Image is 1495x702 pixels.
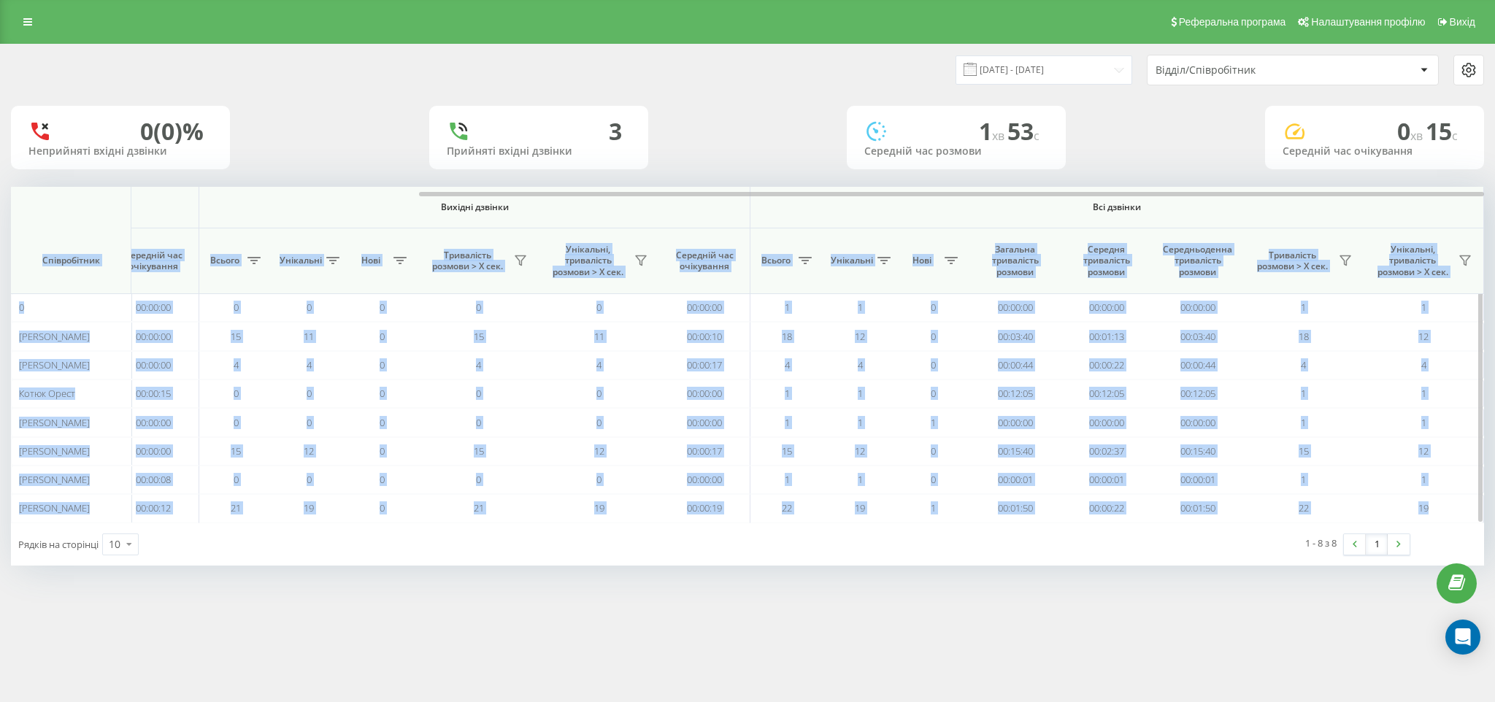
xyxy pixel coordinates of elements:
[659,322,750,350] td: 00:00:10
[108,466,199,494] td: 00:00:08
[1421,473,1426,486] span: 1
[969,466,1061,494] td: 00:00:01
[234,358,239,371] span: 4
[474,444,484,458] span: 15
[108,494,199,522] td: 00:00:12
[1061,437,1152,466] td: 00:02:37
[426,250,510,272] span: Тривалість розмови > Х сек.
[1301,387,1306,400] span: 1
[782,330,792,343] span: 18
[979,115,1007,147] span: 1
[992,128,1007,144] span: хв
[447,145,631,158] div: Прийняті вхідні дзвінки
[380,473,385,486] span: 0
[969,379,1061,408] td: 00:12:05
[785,473,790,486] span: 1
[19,301,24,314] span: 0
[858,301,863,314] span: 1
[109,537,120,552] div: 10
[793,201,1440,213] span: Всі дзвінки
[1418,330,1429,343] span: 12
[858,387,863,400] span: 1
[234,201,716,213] span: Вихідні дзвінки
[1410,128,1426,144] span: хв
[280,255,322,266] span: Унікальні
[23,255,118,266] span: Співробітник
[1061,293,1152,322] td: 00:00:00
[855,444,865,458] span: 12
[307,387,312,400] span: 0
[1061,466,1152,494] td: 00:00:01
[1152,351,1243,379] td: 00:00:44
[1371,244,1454,278] span: Унікальні, тривалість розмови > Х сек.
[659,379,750,408] td: 00:00:00
[108,351,199,379] td: 00:00:00
[1421,358,1426,371] span: 4
[234,473,239,486] span: 0
[670,250,739,272] span: Середній час очікування
[108,322,199,350] td: 00:00:00
[980,244,1050,278] span: Загальна тривалість розмови
[864,145,1048,158] div: Середній час розмови
[108,437,199,466] td: 00:00:00
[785,358,790,371] span: 4
[1061,322,1152,350] td: 00:01:13
[609,117,622,145] div: 3
[931,358,936,371] span: 0
[782,444,792,458] span: 15
[969,351,1061,379] td: 00:00:44
[19,330,90,343] span: [PERSON_NAME]
[855,330,865,343] span: 12
[1250,250,1334,272] span: Тривалість розмови > Х сек.
[1299,501,1309,514] span: 22
[1034,128,1039,144] span: c
[1299,330,1309,343] span: 18
[1152,437,1243,466] td: 00:15:40
[1163,244,1232,278] span: Середньоденна тривалість розмови
[474,330,484,343] span: 15
[659,351,750,379] td: 00:00:17
[931,444,936,458] span: 0
[594,330,604,343] span: 11
[1421,387,1426,400] span: 1
[931,501,936,514] span: 1
[19,444,90,458] span: [PERSON_NAME]
[234,416,239,429] span: 0
[231,330,241,343] span: 15
[380,301,385,314] span: 0
[108,293,199,322] td: 00:00:00
[594,501,604,514] span: 19
[1072,244,1141,278] span: Середня тривалість розмови
[476,358,481,371] span: 4
[969,437,1061,466] td: 00:15:40
[1152,293,1243,322] td: 00:00:00
[108,379,199,408] td: 00:00:15
[1061,494,1152,522] td: 00:00:22
[19,416,90,429] span: [PERSON_NAME]
[1061,408,1152,436] td: 00:00:00
[380,444,385,458] span: 0
[594,444,604,458] span: 12
[782,501,792,514] span: 22
[476,473,481,486] span: 0
[1426,115,1458,147] span: 15
[1061,351,1152,379] td: 00:00:22
[1397,115,1426,147] span: 0
[1152,466,1243,494] td: 00:00:01
[19,473,90,486] span: [PERSON_NAME]
[476,416,481,429] span: 0
[1311,16,1425,28] span: Налаштування профілю
[380,358,385,371] span: 0
[931,416,936,429] span: 1
[931,330,936,343] span: 0
[380,387,385,400] span: 0
[119,250,188,272] span: Середній час очікування
[380,330,385,343] span: 0
[18,538,99,551] span: Рядків на сторінці
[969,408,1061,436] td: 00:00:00
[785,301,790,314] span: 1
[1283,145,1467,158] div: Середній час очікування
[1152,408,1243,436] td: 00:00:00
[380,416,385,429] span: 0
[1366,534,1388,555] a: 1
